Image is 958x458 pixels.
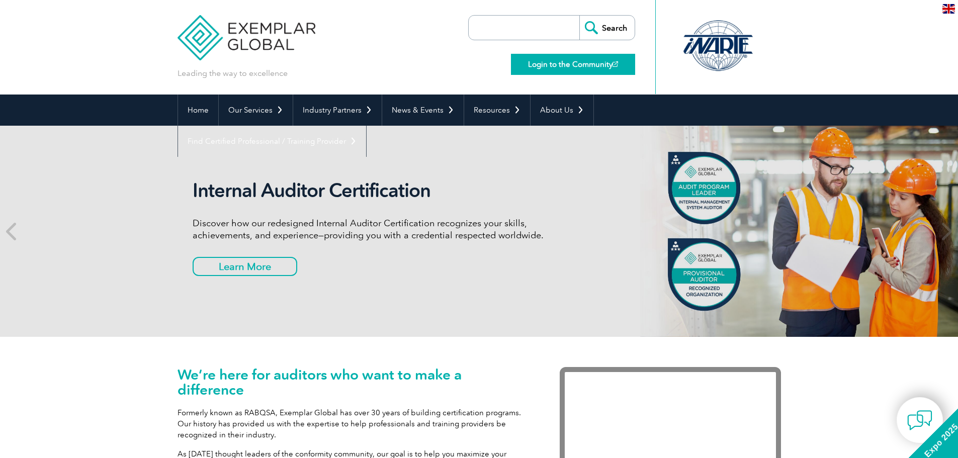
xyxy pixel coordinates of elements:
img: en [942,4,955,14]
a: About Us [531,95,593,126]
a: Login to the Community [511,54,635,75]
a: Resources [464,95,530,126]
a: Our Services [219,95,293,126]
a: News & Events [382,95,464,126]
input: Search [579,16,635,40]
a: Home [178,95,218,126]
p: Discover how our redesigned Internal Auditor Certification recognizes your skills, achievements, ... [193,217,570,241]
p: Formerly known as RABQSA, Exemplar Global has over 30 years of building certification programs. O... [178,407,530,440]
a: Find Certified Professional / Training Provider [178,126,366,157]
a: Learn More [193,257,297,276]
a: Industry Partners [293,95,382,126]
h2: Internal Auditor Certification [193,179,570,202]
h1: We’re here for auditors who want to make a difference [178,367,530,397]
img: contact-chat.png [907,408,932,433]
img: open_square.png [613,61,618,67]
p: Leading the way to excellence [178,68,288,79]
